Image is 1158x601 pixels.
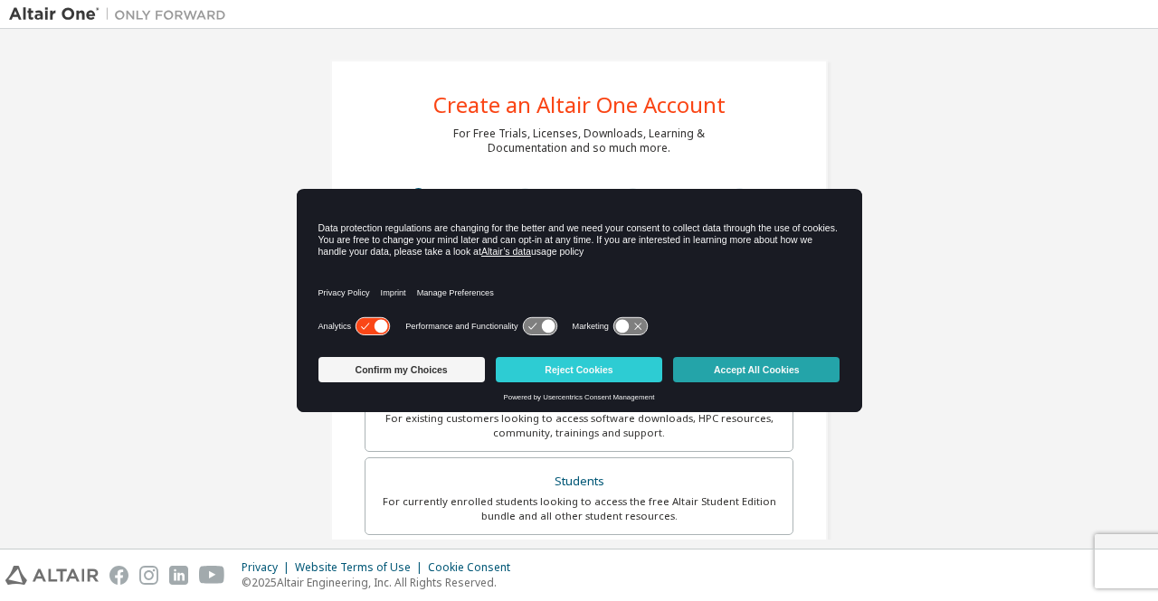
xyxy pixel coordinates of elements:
img: facebook.svg [109,566,128,585]
img: linkedin.svg [169,566,188,585]
img: instagram.svg [139,566,158,585]
img: Altair One [9,5,235,23]
div: Students [376,469,782,494]
div: Cookie Consent [428,560,521,575]
p: © 2025 Altair Engineering, Inc. All Rights Reserved. [242,575,521,590]
img: altair_logo.svg [5,566,99,585]
div: For Free Trials, Licenses, Downloads, Learning & Documentation and so much more. [453,127,705,155]
img: youtube.svg [199,566,225,585]
div: Privacy [242,560,295,575]
div: Create an Altair One Account [433,94,726,116]
div: For currently enrolled students looking to access the free Altair Student Edition bundle and all ... [376,494,782,523]
div: For existing customers looking to access software downloads, HPC resources, community, trainings ... [376,411,782,440]
div: Website Terms of Use [295,560,428,575]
